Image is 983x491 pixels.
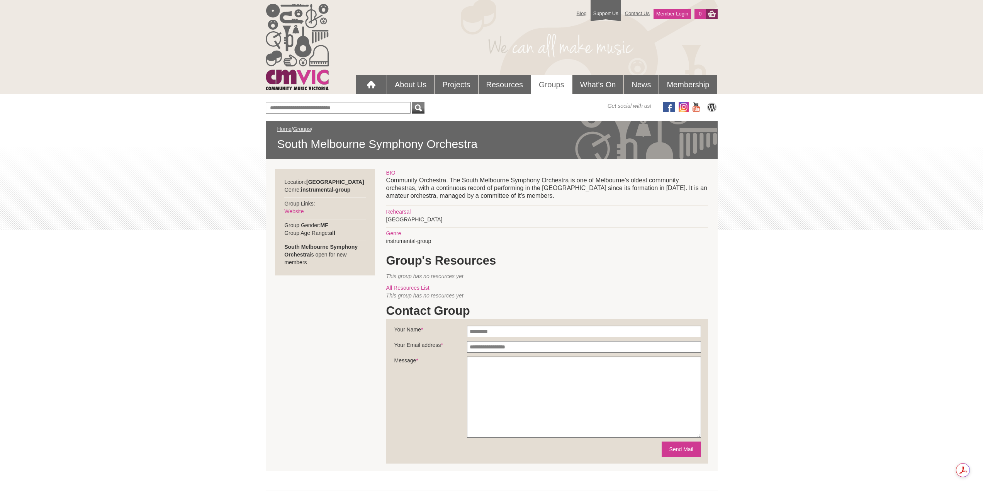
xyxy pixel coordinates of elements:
[386,169,708,471] div: [GEOGRAPHIC_DATA] instrumental-group
[277,126,292,132] a: Home
[321,222,328,228] strong: MF
[659,75,717,94] a: Membership
[277,137,706,151] span: South Melbourne Symphony Orchestra
[329,230,335,236] strong: all
[572,75,624,94] a: What's On
[386,273,463,279] span: This group has no resources yet
[479,75,531,94] a: Resources
[435,75,478,94] a: Projects
[277,125,706,151] div: / /
[386,229,708,237] div: Genre
[387,75,434,94] a: About Us
[306,179,364,185] strong: [GEOGRAPHIC_DATA]
[275,169,375,275] div: Location: Genre: Group Links: Group Gender: Group Age Range: is open for new members
[386,169,708,177] div: BIO
[266,4,329,90] img: cmvic_logo.png
[293,126,311,132] a: Groups
[394,326,467,337] label: Your Name
[301,187,350,193] strong: instrumental-group
[679,102,689,112] img: icon-instagram.png
[394,357,467,368] label: Message
[386,292,463,299] span: This group has no resources yet
[284,208,304,214] a: Website
[394,341,467,353] label: Your Email address
[706,102,718,112] img: CMVic Blog
[654,9,691,19] a: Member Login
[386,177,708,200] p: Community Orchestra. The South Melbourne Symphony Orchestra is one of Melbourne's oldest communit...
[621,7,654,20] a: Contact Us
[386,303,708,319] h1: Contact Group
[386,284,708,292] div: All Resources List
[624,75,659,94] a: News
[531,75,572,94] a: Groups
[386,208,708,216] div: Rehearsal
[573,7,591,20] a: Blog
[662,442,701,457] button: Send Mail
[386,253,708,268] h1: Group's Resources
[694,9,706,19] a: 0
[284,244,358,258] strong: South Melbourne Symphony Orchestra
[608,102,652,110] span: Get social with us!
